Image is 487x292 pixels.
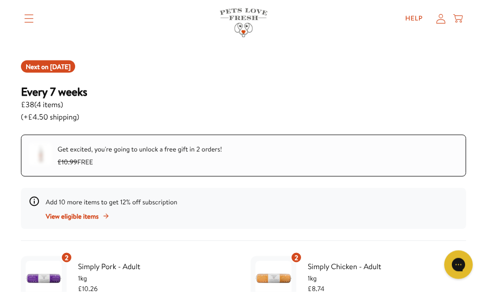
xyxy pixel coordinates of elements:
[308,261,466,273] span: Simply Chicken - Adult
[61,252,72,263] div: 2 units of item: Simply Pork - Adult
[78,261,236,273] span: Simply Pork - Adult
[398,10,430,29] a: Help
[58,144,222,167] span: Get excited, you're going to unlock a free gift in 2 orders! FREE
[58,157,77,167] s: £10.99
[21,60,75,73] div: Shipment 2025-11-10T00:00:00+00:00
[21,84,87,99] h3: Every 7 weeks
[78,273,236,283] span: 1kg
[46,211,98,222] span: View eligible items
[46,197,177,207] span: Add 10 more items to get 12% off subscription
[50,62,70,71] span: Nov 10, 2025 (Europe/London)
[21,111,87,123] span: (+£4.50 shipping)
[21,99,87,111] span: £38 ( 4 items )
[220,9,267,38] img: Pets Love Fresh
[17,7,41,31] summary: Translation missing: en.sections.header.menu
[439,247,477,282] iframe: Gorgias live chat messenger
[294,252,298,263] span: 2
[65,252,68,263] span: 2
[26,62,70,71] span: Next on
[308,273,466,283] span: 1kg
[291,252,302,263] div: 2 units of item: Simply Chicken - Adult
[21,84,466,123] div: Subscription for 4 items with cost £38. Renews Every 7 weeks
